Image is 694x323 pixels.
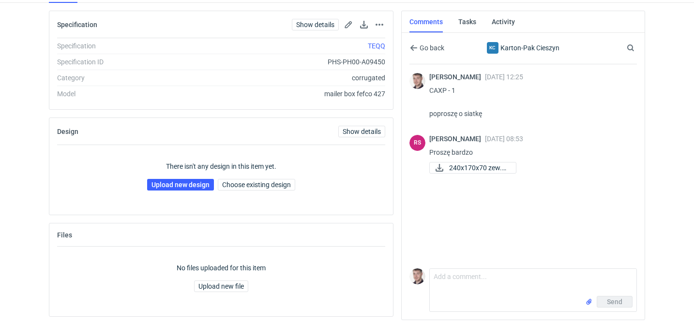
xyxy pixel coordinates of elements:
[429,162,516,174] a: 240x170x70 zew.pdf
[492,11,515,32] a: Activity
[57,128,78,135] h2: Design
[166,161,276,171] p: There isn't any design in this item yet.
[57,231,72,239] h2: Files
[449,162,508,173] span: 240x170x70 zew.pdf
[409,268,425,284] img: Maciej Sikora
[188,73,385,83] div: corrugated
[188,89,385,99] div: mailer box fefco 427
[476,42,571,54] div: Karton-Pak Cieszyn
[409,11,443,32] a: Comments
[374,19,385,30] button: Actions
[57,41,188,51] div: Specification
[368,42,385,50] a: TEQQ
[409,42,445,54] button: Go back
[57,57,188,67] div: Specification ID
[429,135,485,143] span: [PERSON_NAME]
[487,42,498,54] div: Karton-Pak Cieszyn
[338,126,385,137] a: Show details
[177,263,266,273] p: No files uploaded for this item
[147,179,214,191] a: Upload new design
[194,280,248,292] button: Upload new file
[57,89,188,99] div: Model
[429,147,629,158] p: Proszę bardzo
[597,296,633,308] button: Send
[218,179,295,191] button: Choose existing design
[487,42,498,54] figcaption: KC
[188,57,385,67] div: PHS-PH00-A09450
[625,42,656,54] input: Search
[198,283,244,290] span: Upload new file
[409,135,425,151] figcaption: RS
[607,298,622,305] span: Send
[222,181,291,188] span: Choose existing design
[458,11,476,32] a: Tasks
[429,85,629,119] p: CAXP - 1 poproszę o siatkę
[57,21,97,29] h2: Specification
[429,73,485,81] span: [PERSON_NAME]
[485,73,523,81] span: [DATE] 12:25
[485,135,523,143] span: [DATE] 08:53
[418,44,444,51] span: Go back
[343,19,354,30] button: Edit spec
[292,19,339,30] a: Show details
[57,73,188,83] div: Category
[409,73,425,89] img: Maciej Sikora
[358,19,370,30] button: Download specification
[409,135,425,151] div: Rafał Stani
